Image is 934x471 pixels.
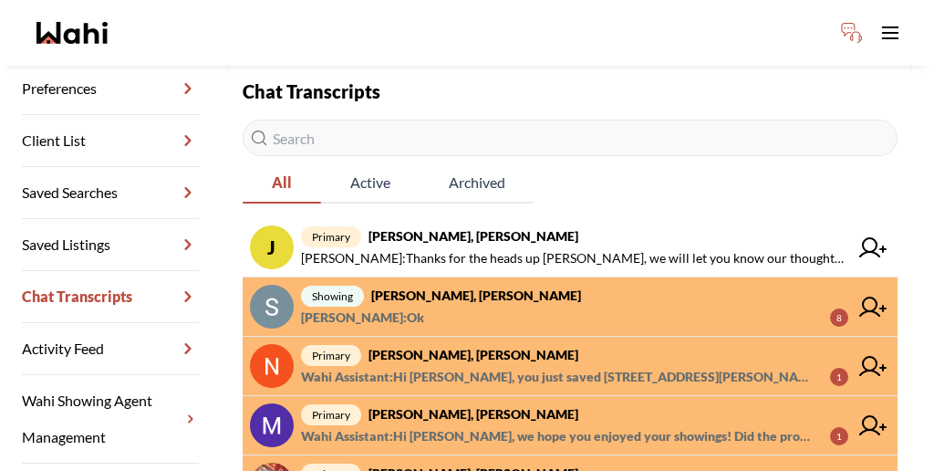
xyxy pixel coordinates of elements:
[368,347,578,362] strong: [PERSON_NAME], [PERSON_NAME]
[243,218,898,277] a: Jprimary[PERSON_NAME], [PERSON_NAME][PERSON_NAME]:Thanks for the heads up [PERSON_NAME], we will ...
[243,120,898,156] input: Search
[243,80,380,102] strong: Chat Transcripts
[22,167,199,219] a: Saved Searches
[22,375,199,464] a: Wahi Showing Agent Management
[301,286,364,307] span: showing
[301,226,361,247] span: primary
[243,337,898,396] a: primary[PERSON_NAME], [PERSON_NAME]Wahi Assistant:Hi [PERSON_NAME], you just saved [STREET_ADDRES...
[250,285,294,329] img: chat avatar
[420,163,534,202] span: Archived
[830,309,848,327] div: 8
[243,277,898,337] a: showing[PERSON_NAME], [PERSON_NAME][PERSON_NAME]:Ok8
[321,163,420,204] button: Active
[243,163,321,204] button: All
[830,427,848,445] div: 1
[371,288,581,303] strong: [PERSON_NAME], [PERSON_NAME]
[301,366,815,388] span: Wahi Assistant : Hi [PERSON_NAME], you just saved [STREET_ADDRESS][PERSON_NAME]. Would you like t...
[243,396,898,455] a: primary[PERSON_NAME], [PERSON_NAME]Wahi Assistant:Hi [PERSON_NAME], we hope you enjoyed your show...
[22,323,199,375] a: Activity Feed
[420,163,534,204] button: Archived
[250,225,294,269] div: J
[321,163,420,202] span: Active
[243,163,321,202] span: All
[301,425,815,447] span: Wahi Assistant : Hi [PERSON_NAME], we hope you enjoyed your showings! Did the properties meet you...
[22,271,199,323] a: Chat Transcripts
[301,345,361,366] span: primary
[22,115,199,167] a: Client List
[368,228,578,244] strong: [PERSON_NAME], [PERSON_NAME]
[872,15,908,51] button: Toggle open navigation menu
[301,404,361,425] span: primary
[301,247,848,269] span: [PERSON_NAME] : Thanks for the heads up [PERSON_NAME], we will let you know our thoughts after th...
[368,406,578,422] strong: [PERSON_NAME], [PERSON_NAME]
[250,403,294,447] img: chat avatar
[22,219,199,271] a: Saved Listings
[250,344,294,388] img: chat avatar
[830,368,848,386] div: 1
[22,63,199,115] a: Preferences
[301,307,424,329] span: [PERSON_NAME] : Ok
[36,22,108,44] a: Wahi homepage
